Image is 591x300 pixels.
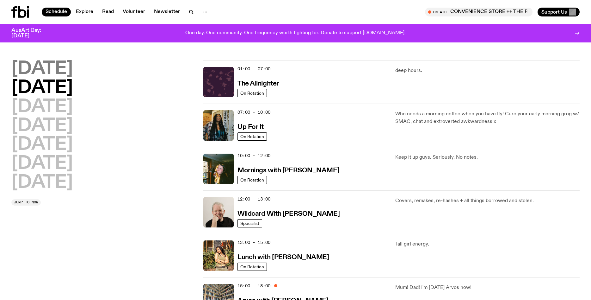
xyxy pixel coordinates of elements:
[237,124,264,131] h3: Up For It
[395,154,580,161] p: Keep it up guys. Seriously. No notes.
[11,98,73,116] button: [DATE]
[237,283,270,289] span: 15:00 - 18:00
[237,254,329,261] h3: Lunch with [PERSON_NAME]
[425,8,533,16] button: On AirCONVENIENCE STORE ++ THE RIONS x [DATE] Arvos
[14,201,38,204] span: Jump to now
[240,221,259,226] span: Specialist
[237,132,267,141] a: On Rotation
[11,174,73,192] button: [DATE]
[395,110,580,125] p: Who needs a morning coffee when you have Ify! Cure your early morning grog w/ SMAC, chat and extr...
[11,28,52,39] h3: AusArt Day: [DATE]
[538,8,580,16] button: Support Us
[237,79,279,87] a: The Allnighter
[11,136,73,154] button: [DATE]
[119,8,149,16] a: Volunteer
[395,240,580,248] p: Tall girl energy.
[237,263,267,271] a: On Rotation
[150,8,184,16] a: Newsletter
[11,60,73,78] button: [DATE]
[11,155,73,173] button: [DATE]
[237,66,270,72] span: 01:00 - 07:00
[237,253,329,261] a: Lunch with [PERSON_NAME]
[237,123,264,131] a: Up For It
[185,30,406,36] p: One day. One community. One frequency worth fighting for. Donate to support [DOMAIN_NAME].
[237,209,340,217] a: Wildcard With [PERSON_NAME]
[237,80,279,87] h3: The Allnighter
[237,167,339,174] h3: Mornings with [PERSON_NAME]
[203,154,234,184] img: Freya smiles coyly as she poses for the image.
[237,89,267,97] a: On Rotation
[11,199,41,206] button: Jump to now
[240,264,264,269] span: On Rotation
[237,239,270,246] span: 13:00 - 15:00
[240,91,264,95] span: On Rotation
[237,176,267,184] a: On Rotation
[240,134,264,139] span: On Rotation
[237,196,270,202] span: 12:00 - 13:00
[11,79,73,97] button: [DATE]
[203,240,234,271] img: Tanya is standing in front of plants and a brick fence on a sunny day. She is looking to the left...
[237,219,262,227] a: Specialist
[237,166,339,174] a: Mornings with [PERSON_NAME]
[98,8,118,16] a: Read
[42,8,71,16] a: Schedule
[395,284,580,291] p: Mum! Dad! I'm [DATE] Arvos now!
[11,117,73,135] button: [DATE]
[395,67,580,74] p: deep hours.
[237,153,270,159] span: 10:00 - 12:00
[203,110,234,141] img: Ify - a Brown Skin girl with black braided twists, looking up to the side with her tongue stickin...
[203,197,234,227] img: Stuart is smiling charmingly, wearing a black t-shirt against a stark white background.
[240,177,264,182] span: On Rotation
[237,211,340,217] h3: Wildcard With [PERSON_NAME]
[72,8,97,16] a: Explore
[395,197,580,205] p: Covers, remakes, re-hashes + all things borrowed and stolen.
[541,9,567,15] span: Support Us
[237,109,270,115] span: 07:00 - 10:00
